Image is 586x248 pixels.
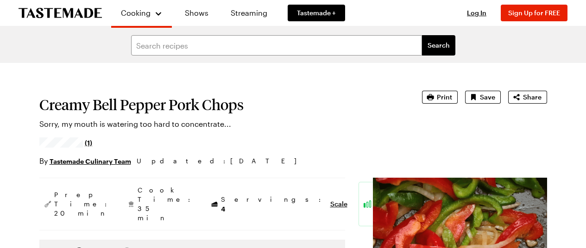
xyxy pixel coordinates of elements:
[465,91,501,104] button: Save recipe
[508,9,560,17] span: Sign Up for FREE
[422,35,455,56] button: filters
[508,91,547,104] button: Share
[39,139,93,146] a: 5/5 stars from 1 reviews
[523,93,542,102] span: Share
[19,8,102,19] a: To Tastemade Home Page
[437,93,452,102] span: Print
[330,199,347,209] button: Scale
[297,8,336,18] span: Tastemade +
[54,190,112,218] span: Prep Time: 20 min
[121,8,151,17] span: Cooking
[428,41,450,50] span: Search
[422,91,458,104] button: Print
[221,204,225,213] span: 4
[137,156,306,166] span: Updated : [DATE]
[501,5,567,21] button: Sign Up for FREE
[39,96,396,113] h1: Creamy Bell Pepper Pork Chops
[467,9,486,17] span: Log In
[39,118,396,130] p: Sorry, my mouth is watering too hard to concentrate...
[85,138,92,147] span: (1)
[50,156,131,166] a: Tastemade Culinary Team
[288,5,345,21] a: Tastemade +
[221,195,326,214] span: Servings:
[120,4,163,22] button: Cooking
[458,8,495,18] button: Log In
[131,35,422,56] input: Search recipes
[480,93,495,102] span: Save
[138,186,195,223] span: Cook Time: 35 min
[39,155,131,167] p: By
